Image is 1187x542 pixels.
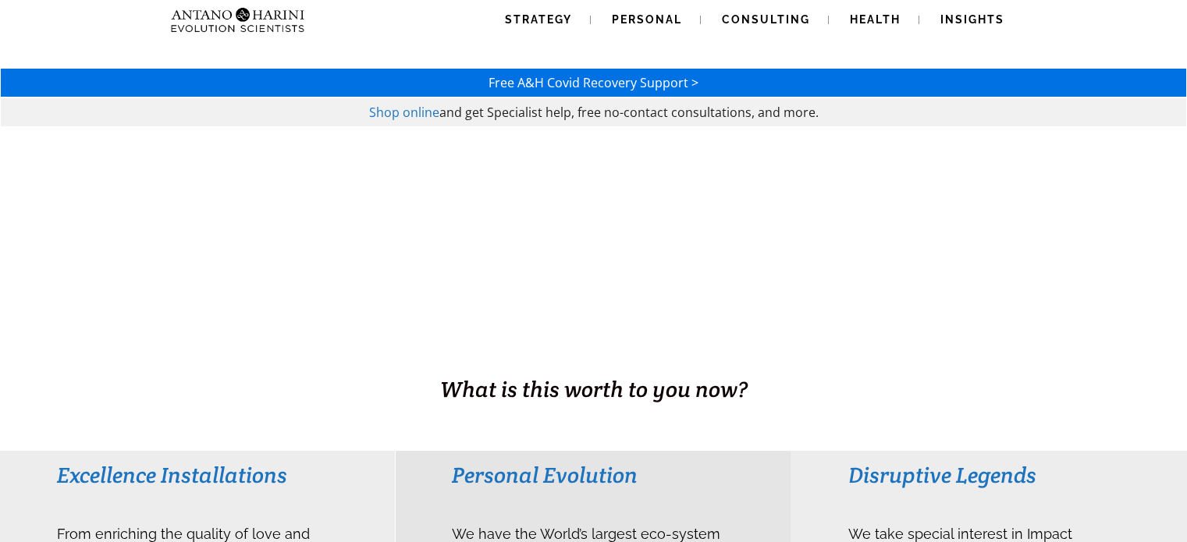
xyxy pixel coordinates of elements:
[505,13,572,26] span: Strategy
[489,74,698,91] a: Free A&H Covid Recovery Support >
[439,104,819,121] span: and get Specialist help, free no-contact consultations, and more.
[2,341,1185,374] h1: BUSINESS. HEALTH. Family. Legacy
[848,461,1130,489] h3: Disruptive Legends
[612,13,682,26] span: Personal
[850,13,901,26] span: Health
[440,375,748,403] span: What is this worth to you now?
[452,461,734,489] h3: Personal Evolution
[940,13,1004,26] span: Insights
[369,104,439,121] a: Shop online
[57,461,339,489] h3: Excellence Installations
[722,13,810,26] span: Consulting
